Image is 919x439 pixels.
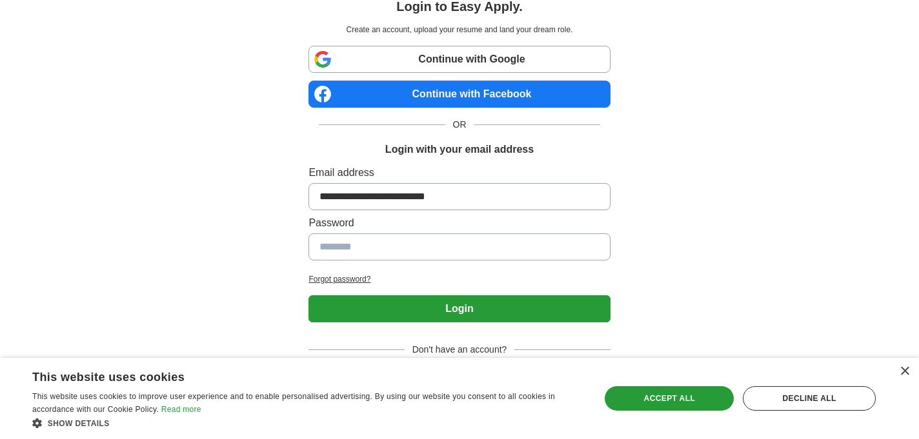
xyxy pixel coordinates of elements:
div: Accept all [605,386,734,411]
span: This website uses cookies to improve user experience and to enable personalised advertising. By u... [32,392,555,414]
label: Password [308,215,610,231]
label: Email address [308,165,610,180]
div: Close [900,367,909,376]
h1: Login with your email address [385,142,534,157]
a: Read more, opens a new window [161,405,201,414]
span: Don't have an account? [405,343,515,356]
div: This website uses cookies [32,366,551,385]
span: OR [445,118,474,132]
a: Continue with Google [308,46,610,73]
span: Show details [48,419,110,428]
div: Decline all [743,386,876,411]
a: Continue with Facebook [308,81,610,108]
button: Login [308,295,610,322]
a: Forgot password? [308,273,610,285]
div: Show details [32,416,583,429]
p: Create an account, upload your resume and land your dream role. [311,24,607,35]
